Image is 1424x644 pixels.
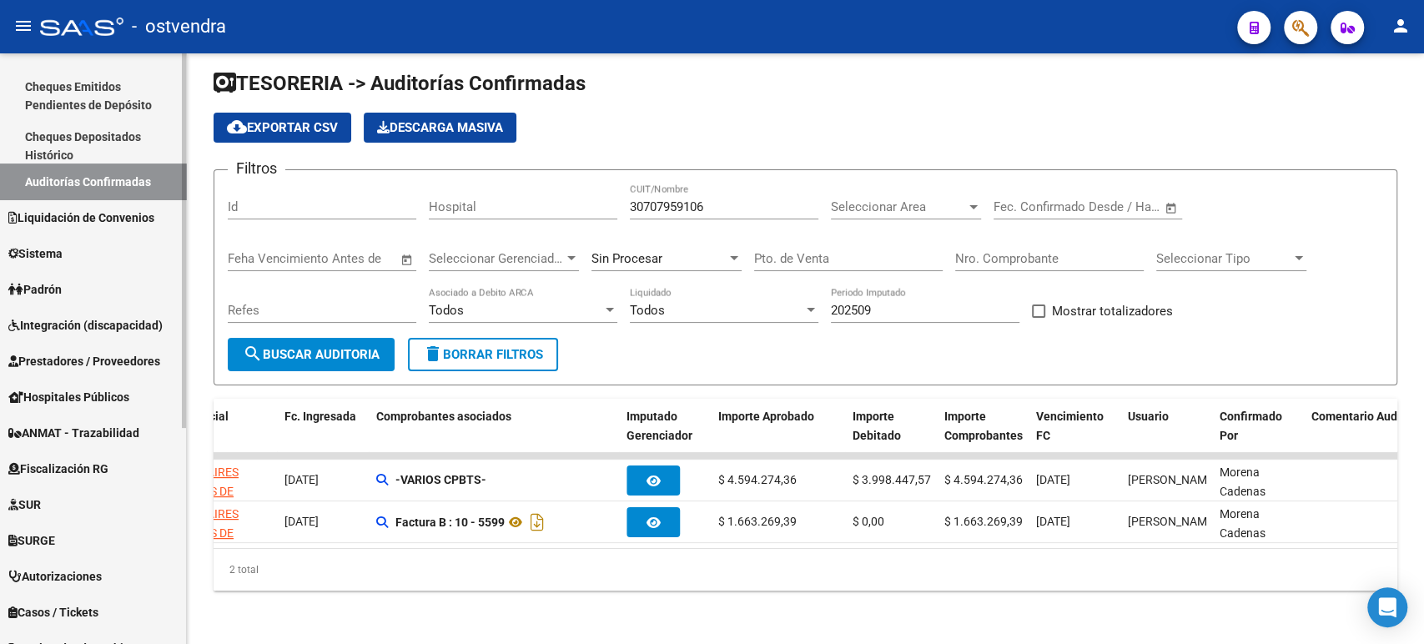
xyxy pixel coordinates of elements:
[944,515,1023,528] span: $ 1.663.269,39
[626,410,692,442] span: Imputado Gerenciador
[214,72,586,95] span: TESORERIA -> Auditorías Confirmadas
[159,410,229,423] span: Razon Social
[8,388,129,406] span: Hospitales Públicos
[944,410,1023,442] span: Importe Comprobantes
[8,352,160,370] span: Prestadores / Proveedores
[1052,301,1173,321] span: Mostrar totalizadores
[376,410,511,423] span: Comprobantes asociados
[1220,465,1265,498] span: Morena Cadenas
[944,473,1023,486] span: $ 4.594.274,36
[853,410,901,442] span: Importe Debitado
[938,399,1029,454] datatable-header-cell: Importe Comprobantes
[370,399,620,454] datatable-header-cell: Comprobantes asociados
[243,344,263,364] mat-icon: search
[1220,410,1282,442] span: Confirmado Por
[718,473,797,486] span: $ 4.594.274,36
[718,410,814,423] span: Importe Aprobado
[398,250,417,269] button: Open calendar
[8,496,41,514] span: SUR
[8,603,98,621] span: Casos / Tickets
[284,473,319,486] span: [DATE]
[1076,199,1157,214] input: Fecha fin
[8,460,108,478] span: Fiscalización RG
[853,473,931,486] span: $ 3.998.447,57
[620,399,712,454] datatable-header-cell: Imputado Gerenciador
[712,399,846,454] datatable-header-cell: Importe Aprobado
[214,549,1397,591] div: 2 total
[1121,399,1213,454] datatable-header-cell: Usuario
[8,244,63,263] span: Sistema
[429,303,464,318] span: Todos
[1367,587,1407,627] div: Open Intercom Messenger
[8,567,102,586] span: Autorizaciones
[395,473,486,486] strong: -VARIOS CPBTS-
[1036,473,1070,486] span: [DATE]
[429,251,564,266] span: Seleccionar Gerenciador
[630,303,665,318] span: Todos
[364,113,516,143] button: Descarga Masiva
[994,199,1061,214] input: Fecha inicio
[243,347,380,362] span: Buscar Auditoria
[214,113,351,143] button: Exportar CSV
[13,16,33,36] mat-icon: menu
[1128,473,1217,486] span: [PERSON_NAME]
[423,344,443,364] mat-icon: delete
[1036,410,1104,442] span: Vencimiento FC
[1029,399,1121,454] datatable-header-cell: Vencimiento FC
[284,515,319,528] span: [DATE]
[8,424,139,442] span: ANMAT - Trazabilidad
[228,157,285,180] h3: Filtros
[132,8,226,45] span: - ostvendra
[364,113,516,143] app-download-masive: Descarga masiva de comprobantes (adjuntos)
[718,515,797,528] span: $ 1.663.269,39
[8,280,62,299] span: Padrón
[8,531,55,550] span: SURGE
[278,399,370,454] datatable-header-cell: Fc. Ingresada
[1162,199,1181,218] button: Open calendar
[8,316,163,335] span: Integración (discapacidad)
[377,120,503,135] span: Descarga Masiva
[846,399,938,454] datatable-header-cell: Importe Debitado
[591,251,662,266] span: Sin Procesar
[159,505,271,540] div: - 30707959106
[831,199,966,214] span: Seleccionar Area
[1128,410,1169,423] span: Usuario
[1128,515,1217,528] span: [PERSON_NAME]
[228,338,395,371] button: Buscar Auditoria
[227,117,247,137] mat-icon: cloud_download
[153,399,278,454] datatable-header-cell: Razon Social
[1220,507,1265,540] span: Morena Cadenas
[395,516,505,529] strong: Factura B : 10 - 5599
[227,120,338,135] span: Exportar CSV
[159,463,271,498] div: - 30707959106
[1213,399,1305,454] datatable-header-cell: Confirmado Por
[1391,16,1411,36] mat-icon: person
[1156,251,1291,266] span: Seleccionar Tipo
[8,209,154,227] span: Liquidación de Convenios
[284,410,356,423] span: Fc. Ingresada
[1036,515,1070,528] span: [DATE]
[408,338,558,371] button: Borrar Filtros
[853,515,884,528] span: $ 0,00
[423,347,543,362] span: Borrar Filtros
[526,509,548,536] i: Descargar documento
[1311,410,1416,423] span: Comentario Auditor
